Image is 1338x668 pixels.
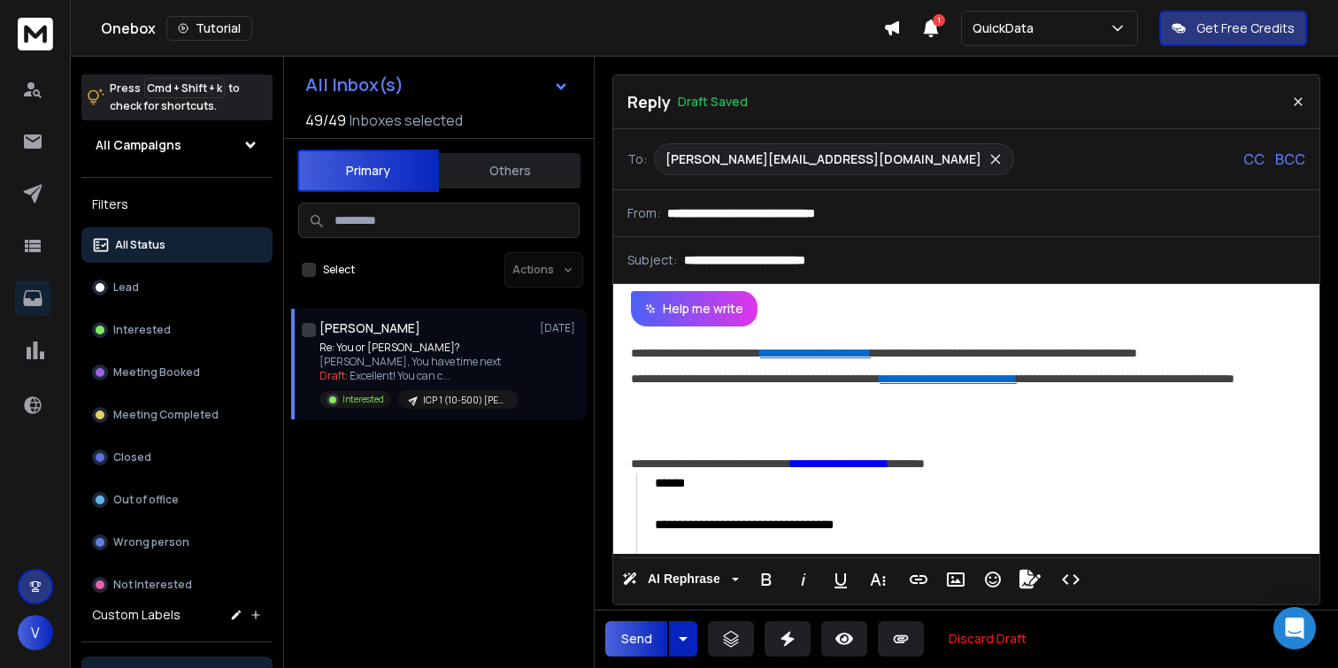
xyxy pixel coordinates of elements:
[350,368,450,383] span: Excellent! You can c ...
[81,127,273,163] button: All Campaigns
[110,80,240,115] p: Press to check for shortcuts.
[973,19,1041,37] p: QuickData
[81,482,273,518] button: Out of office
[113,493,179,507] p: Out of office
[627,251,677,269] p: Subject:
[18,615,53,650] button: V
[319,341,519,355] p: Re: You or [PERSON_NAME]?
[305,110,346,131] span: 49 / 49
[627,204,660,222] p: From:
[81,227,273,263] button: All Status
[1243,149,1265,170] p: CC
[81,312,273,348] button: Interested
[113,450,151,465] p: Closed
[627,89,671,114] p: Reply
[81,397,273,433] button: Meeting Completed
[439,151,581,190] button: Others
[627,150,647,168] p: To:
[113,323,171,337] p: Interested
[96,136,181,154] h1: All Campaigns
[824,562,857,597] button: Underline (⌘U)
[665,150,981,168] p: [PERSON_NAME][EMAIL_ADDRESS][DOMAIN_NAME]
[81,567,273,603] button: Not Interested
[113,408,219,422] p: Meeting Completed
[350,110,463,131] h3: Inboxes selected
[81,525,273,560] button: Wrong person
[934,621,1041,656] button: Discard Draft
[113,535,189,549] p: Wrong person
[619,562,742,597] button: AI Rephrase
[319,368,348,383] span: Draft:
[1054,562,1088,597] button: Code View
[81,192,273,217] h3: Filters
[861,562,895,597] button: More Text
[291,67,583,103] button: All Inbox(s)
[144,78,225,98] span: Cmd + Shift + k
[113,365,200,380] p: Meeting Booked
[113,280,139,295] p: Lead
[939,562,973,597] button: Insert Image (⌘P)
[323,263,355,277] label: Select
[605,621,667,656] button: Send
[166,16,252,41] button: Tutorial
[976,562,1010,597] button: Emoticons
[81,440,273,475] button: Closed
[342,393,384,406] p: Interested
[678,93,748,111] p: Draft Saved
[115,238,165,252] p: All Status
[319,355,519,369] p: [PERSON_NAME], You have time next
[423,394,508,407] p: ICP 1 (10-500) [PERSON_NAME]
[81,270,273,305] button: Lead
[1273,607,1316,649] div: Open Intercom Messenger
[933,14,945,27] span: 1
[113,578,192,592] p: Not Interested
[1159,11,1307,46] button: Get Free Credits
[81,355,273,390] button: Meeting Booked
[631,291,757,326] button: Help me write
[644,572,724,587] span: AI Rephrase
[787,562,820,597] button: Italic (⌘I)
[319,319,420,337] h1: [PERSON_NAME]
[305,76,404,94] h1: All Inbox(s)
[1275,149,1305,170] p: BCC
[297,150,439,192] button: Primary
[92,606,181,624] h3: Custom Labels
[101,16,883,41] div: Onebox
[540,321,580,335] p: [DATE]
[1196,19,1295,37] p: Get Free Credits
[750,562,783,597] button: Bold (⌘B)
[902,562,935,597] button: Insert Link (⌘K)
[1013,562,1047,597] button: Signature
